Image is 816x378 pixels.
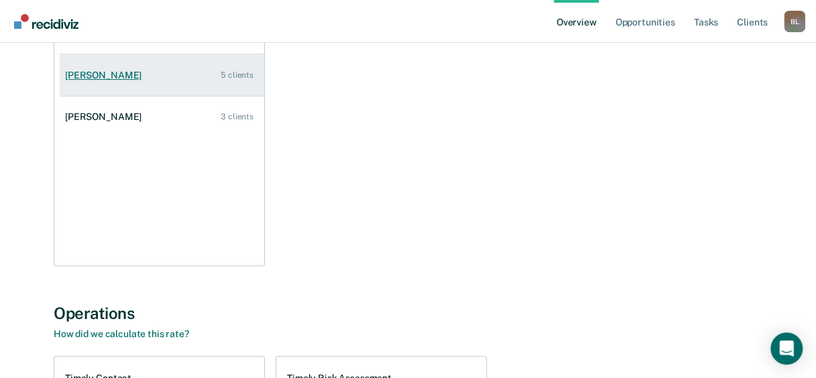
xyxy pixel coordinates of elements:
div: [PERSON_NAME] [65,70,147,81]
div: 3 clients [221,112,253,121]
div: [PERSON_NAME] [65,111,147,123]
div: Open Intercom Messenger [770,332,803,365]
button: Profile dropdown button [784,11,805,32]
a: [PERSON_NAME] 5 clients [60,56,264,94]
div: B L [784,11,805,32]
div: Operations [54,304,762,323]
a: [PERSON_NAME] 3 clients [60,98,264,136]
div: 5 clients [221,70,253,80]
a: How did we calculate this rate? [54,328,189,339]
img: Recidiviz [14,14,78,29]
